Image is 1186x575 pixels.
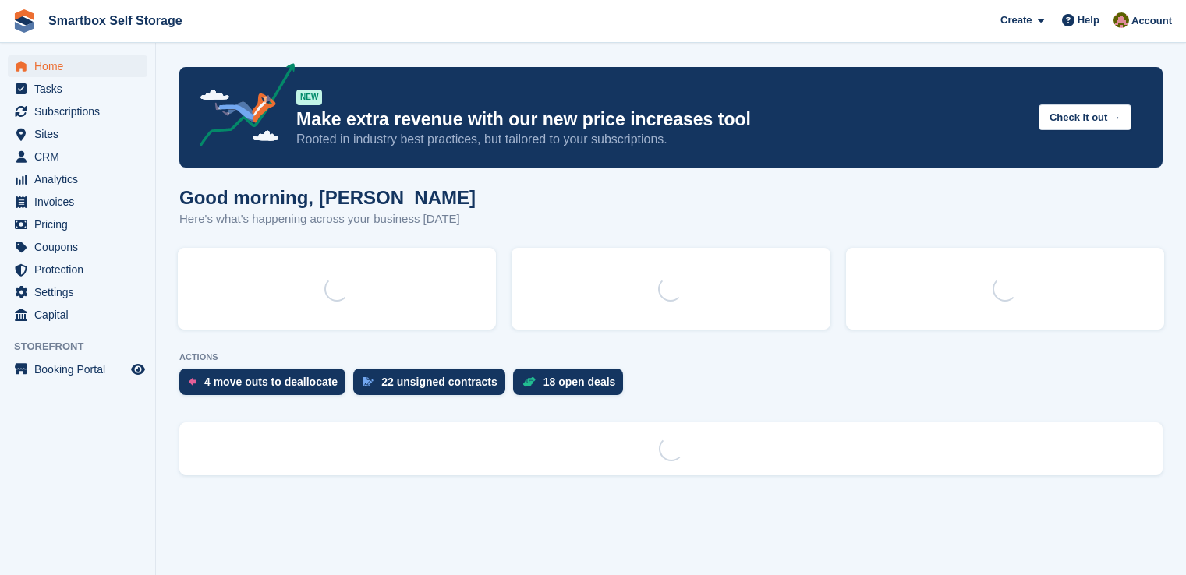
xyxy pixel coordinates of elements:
div: 22 unsigned contracts [381,376,497,388]
a: 22 unsigned contracts [353,369,513,403]
p: Here's what's happening across your business [DATE] [179,210,476,228]
a: menu [8,191,147,213]
button: Check it out → [1039,104,1131,130]
a: menu [8,281,147,303]
a: menu [8,55,147,77]
p: Rooted in industry best practices, but tailored to your subscriptions. [296,131,1026,148]
img: price-adjustments-announcement-icon-8257ccfd72463d97f412b2fc003d46551f7dbcb40ab6d574587a9cd5c0d94... [186,63,296,152]
span: Create [1000,12,1032,28]
span: Account [1131,13,1172,29]
a: menu [8,101,147,122]
img: Alex Selenitsas [1113,12,1129,28]
a: menu [8,78,147,100]
a: menu [8,259,147,280]
span: Subscriptions [34,101,128,122]
a: menu [8,168,147,190]
span: Invoices [34,191,128,213]
span: Analytics [34,168,128,190]
img: stora-icon-8386f47178a22dfd0bd8f6a31ec36ba5ce8667c1dd55bd0f319d3a0aa187defe.svg [12,9,36,33]
img: deal-1b604bf984904fb50ccaf53a9ad4b4a5d6e5aea283cecdc64d6e3604feb123c2.svg [522,376,536,387]
span: Home [34,55,128,77]
p: Make extra revenue with our new price increases tool [296,108,1026,131]
a: Smartbox Self Storage [42,8,189,34]
h1: Good morning, [PERSON_NAME] [179,187,476,208]
div: 18 open deals [543,376,616,388]
span: Help [1078,12,1099,28]
div: NEW [296,90,322,105]
p: ACTIONS [179,352,1163,362]
span: Capital [34,304,128,326]
span: Protection [34,259,128,280]
div: 4 move outs to deallocate [204,376,338,388]
img: contract_signature_icon-13c848040528278c33f63329250d36e43548de30e8caae1d1a13099fd9432cc5.svg [363,377,374,386]
a: menu [8,213,147,235]
span: Tasks [34,78,128,100]
a: Preview store [129,360,147,379]
span: Storefront [14,339,155,355]
span: CRM [34,146,128,168]
span: Coupons [34,236,128,258]
span: Booking Portal [34,358,128,380]
a: 4 move outs to deallocate [179,369,353,403]
span: Pricing [34,213,128,235]
img: move_outs_to_deallocate_icon-f764333ba52eb49d3ac5e1228854f67142a1ed5810a6f6cc68b1a99e826820c5.svg [189,377,196,386]
a: menu [8,236,147,258]
a: menu [8,358,147,380]
span: Settings [34,281,128,303]
a: menu [8,123,147,145]
a: menu [8,304,147,326]
a: menu [8,146,147,168]
a: 18 open deals [513,369,632,403]
span: Sites [34,123,128,145]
